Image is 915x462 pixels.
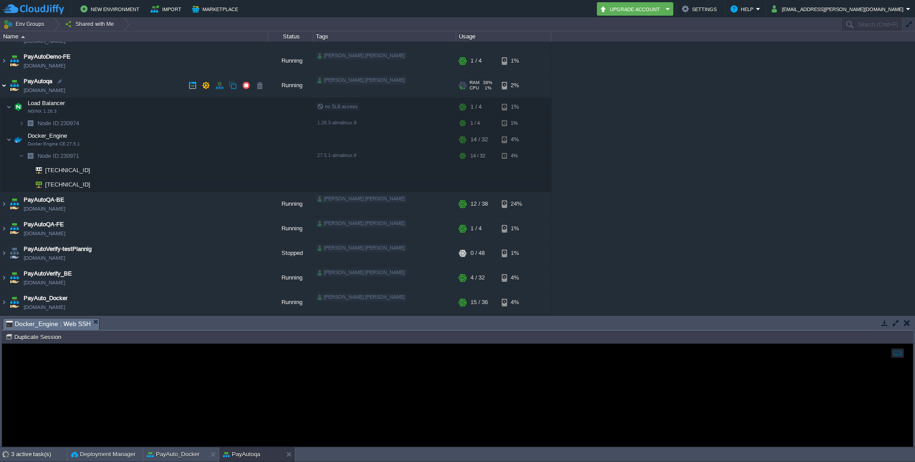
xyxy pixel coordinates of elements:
span: [TECHNICAL_ID] [44,178,92,191]
span: [DOMAIN_NAME] [24,278,65,287]
div: 1% [502,241,531,265]
img: AMDAwAAAACH5BAEAAAAALAAAAAABAAEAAAICRAEAOw== [0,216,8,241]
span: 1% [483,85,491,91]
button: Marketplace [192,4,241,14]
a: Docker_EngineDocker Engine CE 27.5.1 [27,132,68,139]
div: 1 / 4 [470,116,480,130]
img: AMDAwAAAACH5BAEAAAAALAAAAAABAAEAAAICRAEAOw== [21,36,25,38]
div: Running [269,73,313,97]
div: 1% [502,116,531,130]
span: Node ID: [38,120,60,127]
a: [TECHNICAL_ID] [44,181,92,188]
img: AMDAwAAAACH5BAEAAAAALAAAAAABAAEAAAICRAEAOw== [24,149,37,163]
span: Docker Engine CE 27.5.1 [28,141,80,147]
div: Usage [457,31,551,42]
span: no SLB access [317,104,358,109]
a: Node ID:230974 [37,119,80,127]
a: Load BalancerNGINX 1.26.3 [27,100,66,106]
img: AMDAwAAAACH5BAEAAAAALAAAAAABAAEAAAICRAEAOw== [0,73,8,97]
button: New Environment [80,4,142,14]
div: 2% [502,73,531,97]
div: 1% [502,98,531,116]
a: PayAuto_Docker [24,294,67,303]
div: [PERSON_NAME].[PERSON_NAME] [316,293,407,301]
span: CPU [470,85,479,91]
img: CloudJiffy [3,4,64,15]
span: 27.5.1-almalinux-9 [317,153,357,158]
a: [DOMAIN_NAME] [24,303,65,312]
div: [PERSON_NAME].[PERSON_NAME] [316,269,407,277]
img: AMDAwAAAACH5BAEAAAAALAAAAAABAAEAAAICRAEAOw== [8,266,21,290]
a: [DOMAIN_NAME] [24,86,65,95]
div: Running [269,266,313,290]
img: AMDAwAAAACH5BAEAAAAALAAAAAABAAEAAAICRAEAOw== [12,98,25,116]
img: AMDAwAAAACH5BAEAAAAALAAAAAABAAEAAAICRAEAOw== [8,290,21,314]
img: AMDAwAAAACH5BAEAAAAALAAAAAABAAEAAAICRAEAOw== [6,98,12,116]
div: 4% [502,290,531,314]
div: Running [269,192,313,216]
img: AMDAwAAAACH5BAEAAAAALAAAAAABAAEAAAICRAEAOw== [0,290,8,314]
a: [TECHNICAL_ID] [44,167,92,174]
img: AMDAwAAAACH5BAEAAAAALAAAAAABAAEAAAICRAEAOw== [24,116,37,130]
span: Load Balancer [27,99,66,107]
a: PayAutoQA-BE [24,195,64,204]
div: 4 / 32 [470,266,485,290]
button: Shared with Me [65,18,117,30]
div: 1 / 4 [470,98,482,116]
div: 1% [502,216,531,241]
div: 3 active task(s) [11,447,67,462]
div: 15 / 36 [470,290,488,314]
span: 1.26.3-almalinux-9 [317,120,357,125]
div: 12 / 38 [470,192,488,216]
button: PayAuto_Docker [147,450,200,459]
div: 24% [502,192,531,216]
img: AMDAwAAAACH5BAEAAAAALAAAAAABAAEAAAICRAEAOw== [8,192,21,216]
span: RAM [470,80,479,85]
img: AMDAwAAAACH5BAEAAAAALAAAAAABAAEAAAICRAEAOw== [19,116,24,130]
a: PayAutoQA-FE [24,220,64,229]
div: [PERSON_NAME].[PERSON_NAME] [316,52,407,60]
span: Node ID: [38,153,60,159]
img: AMDAwAAAACH5BAEAAAAALAAAAAABAAEAAAICRAEAOw== [29,178,42,191]
div: [PERSON_NAME].[PERSON_NAME] [316,244,407,252]
span: 38% [483,80,492,85]
button: PayAutoqa [223,450,260,459]
div: Tags [314,31,456,42]
img: AMDAwAAAACH5BAEAAAAALAAAAAABAAEAAAICRAEAOw== [8,241,21,265]
div: [PERSON_NAME].[PERSON_NAME] [316,220,407,228]
a: PayAutoDemo-FE [24,52,71,61]
span: [TECHNICAL_ID] [44,163,92,177]
span: Docker_Engine : Web SSH [6,318,91,330]
img: AMDAwAAAACH5BAEAAAAALAAAAAABAAEAAAICRAEAOw== [6,131,12,148]
img: AMDAwAAAACH5BAEAAAAALAAAAAABAAEAAAICRAEAOw== [8,49,21,73]
a: PayAutoqa [24,77,52,86]
img: AMDAwAAAACH5BAEAAAAALAAAAAABAAEAAAICRAEAOw== [8,73,21,97]
a: PayAutoVerify_BE [24,269,72,278]
div: 0 / 48 [470,241,485,265]
div: 4% [502,266,531,290]
img: AMDAwAAAACH5BAEAAAAALAAAAAABAAEAAAICRAEAOw== [8,216,21,241]
div: Status [269,31,313,42]
button: Deployment Manager [71,450,135,459]
div: 1 / 4 [470,216,482,241]
span: 230974 [37,119,80,127]
a: Node ID:230971 [37,152,80,160]
a: [DOMAIN_NAME] [24,229,65,238]
img: AMDAwAAAACH5BAEAAAAALAAAAAABAAEAAAICRAEAOw== [0,241,8,265]
a: [DOMAIN_NAME] [24,204,65,213]
span: PayAutoVerify-testPlannig [24,245,92,254]
a: [DOMAIN_NAME] [24,61,65,70]
img: AMDAwAAAACH5BAEAAAAALAAAAAABAAEAAAICRAEAOw== [0,49,8,73]
div: [PERSON_NAME].[PERSON_NAME] [316,195,407,203]
div: Stopped [269,241,313,265]
button: [EMAIL_ADDRESS][PERSON_NAME][DOMAIN_NAME] [772,4,906,14]
div: 14 / 32 [470,149,485,163]
button: Help [730,4,756,14]
div: [PERSON_NAME].[PERSON_NAME] [316,76,407,85]
img: AMDAwAAAACH5BAEAAAAALAAAAAABAAEAAAICRAEAOw== [0,266,8,290]
div: 4% [502,149,531,163]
